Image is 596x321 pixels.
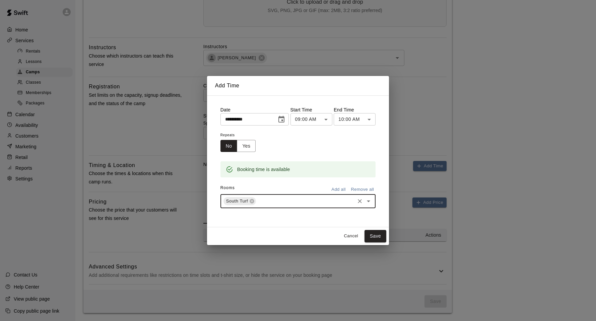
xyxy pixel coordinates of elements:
p: Date [220,106,289,113]
button: Save [365,230,387,242]
button: Choose date, selected date is Nov 1, 2025 [275,113,288,126]
span: South Turf [223,198,251,205]
button: Remove all [349,184,376,195]
button: Cancel [340,231,362,241]
div: Booking time is available [237,163,290,175]
button: No [220,140,238,152]
div: 10:00 AM [334,113,376,126]
p: Start Time [290,106,332,113]
button: Clear [355,196,365,206]
button: Yes [237,140,256,152]
h2: Add Time [207,76,389,95]
button: Open [364,196,373,206]
span: Repeats [220,131,261,140]
div: South Turf [223,197,256,205]
button: Add all [328,184,349,195]
div: outlined button group [220,140,256,152]
span: Rooms [220,185,235,190]
p: End Time [334,106,376,113]
div: 09:00 AM [290,113,332,126]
